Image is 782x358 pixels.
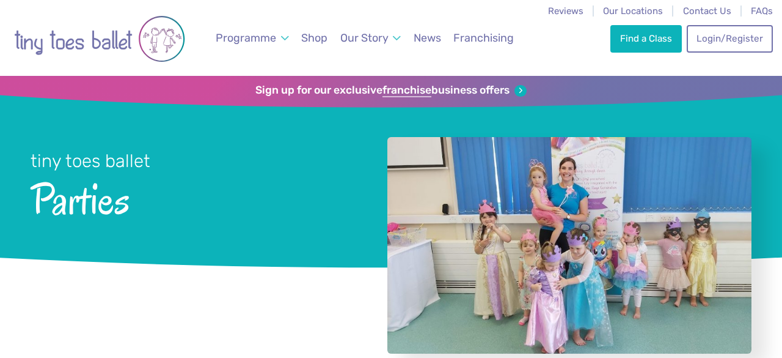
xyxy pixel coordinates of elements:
a: Shop [296,24,333,52]
a: Our Story [335,24,407,52]
span: Parties [31,173,355,223]
a: Find a Class [610,25,681,52]
a: FAQs [751,6,773,17]
span: Our Story [340,31,389,44]
strong: franchise [382,84,431,97]
img: tiny toes ballet [14,8,185,70]
span: Programme [216,31,276,44]
small: tiny toes ballet [31,151,150,171]
span: Franchising [453,31,514,44]
a: Contact Us [683,6,731,17]
a: Reviews [548,6,583,17]
a: Programme [210,24,294,52]
a: Login/Register [687,25,772,52]
span: News [414,31,441,44]
a: Franchising [448,24,519,52]
span: Shop [301,31,327,44]
a: News [408,24,447,52]
a: Sign up for our exclusivefranchisebusiness offers [255,84,526,97]
a: Our Locations [603,6,663,17]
